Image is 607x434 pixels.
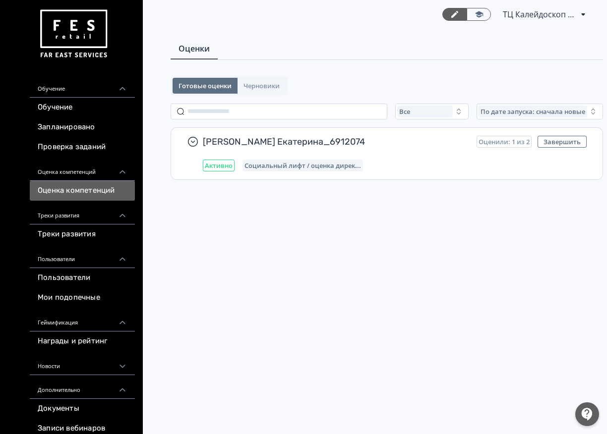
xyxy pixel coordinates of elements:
[538,136,587,148] button: Завершить
[30,308,135,331] div: Геймификация
[30,201,135,224] div: Треки развития
[243,82,280,90] span: Черновики
[30,117,135,137] a: Запланировано
[477,104,603,119] button: По дате запуска: сначала новые
[238,78,286,94] button: Черновики
[244,162,361,169] span: Социальный лифт / оценка директора магазина
[30,375,135,399] div: Дополнительно
[503,8,577,20] span: ТЦ Калейдоскоп Москва RE 6912074
[30,244,135,268] div: Пользователи
[30,74,135,98] div: Обучение
[30,137,135,157] a: Проверка заданий
[30,157,135,181] div: Оценка компетенций
[30,98,135,117] a: Обучение
[395,104,469,119] button: Все
[179,43,210,54] span: Оценки
[467,8,491,21] a: Переключиться в режим ученика
[30,351,135,375] div: Новости
[173,78,238,94] button: Готовые оценки
[481,108,585,115] span: По дате запуска: сначала новые
[30,224,135,244] a: Треки развития
[203,136,469,148] span: [PERSON_NAME] Екатерина_6912074
[205,162,233,169] span: Активно
[30,268,135,288] a: Пользователи
[399,108,410,115] span: Все
[30,181,135,201] a: Оценка компетенций
[30,288,135,308] a: Мои подопечные
[479,138,530,146] span: Оценили: 1 из 2
[179,82,232,90] span: Готовые оценки
[38,6,109,62] img: https://files.teachbase.ru/system/account/57463/logo/medium-936fc5084dd2c598f50a98b9cbe0469a.png
[30,399,135,419] a: Документы
[30,331,135,351] a: Награды и рейтинг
